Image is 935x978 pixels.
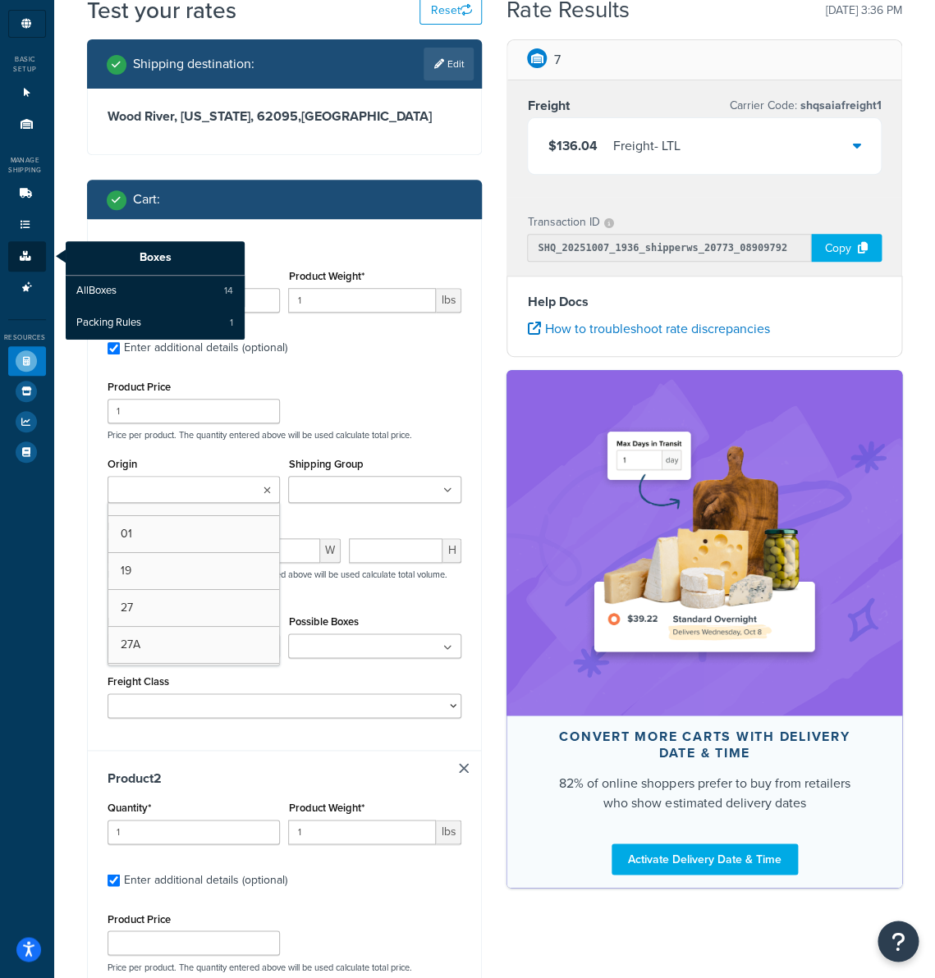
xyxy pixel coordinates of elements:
p: Price per product. The quantity entered above will be used calculate total price. [103,429,466,441]
label: Quantity* [108,802,151,814]
li: Marketplace [8,377,46,406]
span: 1 [230,316,233,330]
h3: Wood River, [US_STATE], 62095 , [GEOGRAPHIC_DATA] [108,108,462,125]
p: Carrier Code: [730,94,882,117]
a: AllBoxes14 [66,276,245,307]
li: Test Your Rates [8,346,46,376]
p: Dimensions per product. The quantity entered above will be used calculate total volume. [103,569,447,580]
label: Product Weight* [288,802,364,814]
label: Product Price [108,381,171,393]
label: Possible Boxes [288,615,358,628]
input: 0.00 [288,820,436,844]
h3: Product 2 [108,770,462,787]
a: 19 [108,553,280,589]
a: 27A [108,627,280,663]
span: 27 [121,599,133,616]
span: lbs [436,820,461,844]
span: $136.04 [548,136,597,155]
a: 01 [108,516,280,552]
div: 82% of online shoppers prefer to buy from retailers who show estimated delivery dates [546,774,863,813]
li: Shipping Rules [8,210,46,240]
li: Advanced Features [8,272,46,303]
p: Boxes [66,241,245,276]
img: feature-image-ddt-36eae7f7280da8017bfb280eaccd9c446f90b1fe08728e4019434db127062ab4.png [581,395,827,691]
h4: Help Docs [527,292,882,312]
span: W [320,538,341,563]
span: 01 [121,525,132,542]
a: Activate Delivery Date & Time [612,843,798,875]
div: Copy [811,234,882,262]
div: Freight - LTL [612,135,680,158]
label: Product Weight* [288,270,364,282]
a: Edit [424,48,474,80]
li: Help Docs [8,437,46,467]
span: H [442,538,461,563]
label: Product Price [108,912,171,925]
span: shqsaiafreight1 [797,97,882,114]
li: Carriers [8,179,46,209]
p: Transaction ID [527,211,599,234]
li: Packing Rules [66,308,245,339]
h3: Freight [527,98,569,114]
p: 7 [553,48,560,71]
div: Enter additional details (optional) [124,868,287,891]
a: Packing Rules1 [66,308,245,339]
label: Shipping Group [288,458,363,470]
input: 0 [108,820,281,844]
span: lbs [436,288,461,313]
p: Price per product. The quantity entered above will be used calculate total price. [103,961,466,972]
label: Freight Class [108,675,169,688]
a: How to troubleshoot rate discrepancies [527,319,769,338]
h3: Product 1 [108,239,462,255]
a: 27 [108,590,280,626]
div: Enter additional details (optional) [124,336,287,359]
span: 19 [121,562,131,579]
label: Origin [108,458,137,470]
h2: Cart : [133,192,160,207]
li: Websites [8,78,46,108]
div: Convert more carts with delivery date & time [546,729,863,761]
li: Analytics [8,407,46,436]
input: 0.00 [288,288,436,313]
input: Enter additional details (optional) [108,874,120,886]
li: Boxes [8,241,46,272]
span: 14 [224,284,233,298]
span: Packing Rules [76,316,141,331]
a: Remove Item [459,763,469,773]
span: 27A [121,636,140,653]
input: Enter additional details (optional) [108,342,120,354]
button: Open Resource Center [878,921,919,962]
li: Origins [8,109,46,139]
h2: Shipping destination : [133,57,254,71]
span: All Boxes [76,284,117,299]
